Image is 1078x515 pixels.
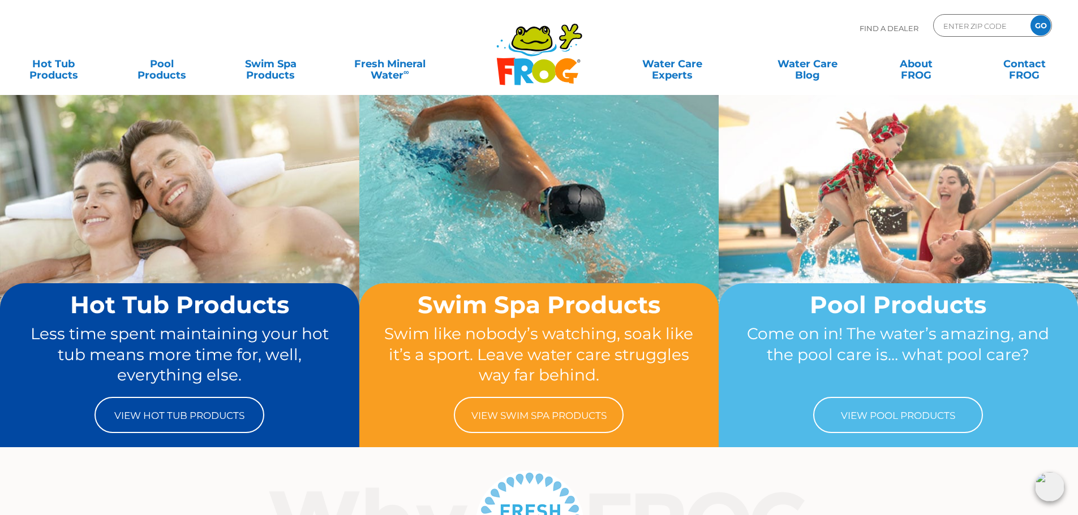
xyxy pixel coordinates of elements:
h2: Pool Products [740,292,1056,318]
a: PoolProducts [120,53,204,75]
sup: ∞ [403,67,409,76]
p: Come on in! The water’s amazing, and the pool care is… what pool care? [740,323,1056,386]
p: Swim like nobody’s watching, soak like it’s a sport. Leave water care struggles way far behind. [381,323,697,386]
a: AboutFROG [874,53,958,75]
p: Less time spent maintaining your hot tub means more time for, well, everything else. [22,323,338,386]
a: Hot TubProducts [11,53,96,75]
a: Fresh MineralWater∞ [337,53,443,75]
a: Water CareBlog [765,53,849,75]
img: home-banner-swim-spa-short [359,94,719,362]
a: Swim SpaProducts [229,53,313,75]
h2: Hot Tub Products [22,292,338,318]
a: View Swim Spa Products [454,397,624,433]
h2: Swim Spa Products [381,292,697,318]
input: Zip Code Form [942,18,1019,34]
a: Water CareExperts [604,53,741,75]
a: ContactFROG [982,53,1067,75]
input: GO [1030,15,1051,36]
img: openIcon [1035,472,1064,501]
p: Find A Dealer [860,14,918,42]
a: View Hot Tub Products [95,397,264,433]
a: View Pool Products [813,397,983,433]
img: home-banner-pool-short [719,94,1078,362]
